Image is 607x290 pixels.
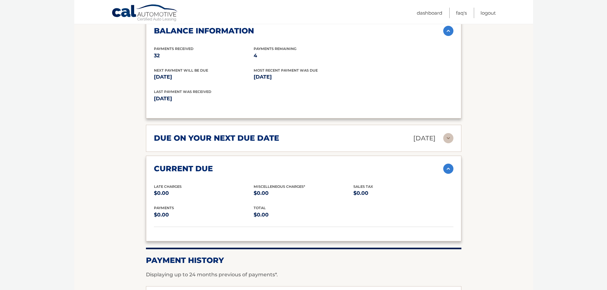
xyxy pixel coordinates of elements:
[417,8,442,18] a: Dashboard
[154,89,211,94] span: Last Payment was received
[254,51,353,60] p: 4
[443,164,453,174] img: accordion-active.svg
[154,164,213,173] h2: current due
[154,51,254,60] p: 32
[254,68,318,73] span: Most Recent Payment Was Due
[254,73,353,81] p: [DATE]
[254,189,353,198] p: $0.00
[154,133,279,143] h2: due on your next due date
[154,94,304,103] p: [DATE]
[456,8,467,18] a: FAQ's
[254,46,296,51] span: Payments Remaining
[154,184,182,189] span: Late Charges
[443,133,453,143] img: accordion-rest.svg
[481,8,496,18] a: Logout
[154,68,208,73] span: Next Payment will be due
[154,46,193,51] span: Payments Received
[112,4,178,23] a: Cal Automotive
[154,26,254,36] h2: balance information
[146,271,461,279] p: Displaying up to 24 months previous of payments*.
[146,256,461,265] h2: Payment History
[154,210,254,219] p: $0.00
[413,133,436,144] p: [DATE]
[254,210,353,219] p: $0.00
[254,206,266,210] span: total
[443,26,453,36] img: accordion-active.svg
[154,189,254,198] p: $0.00
[353,184,373,189] span: Sales Tax
[353,189,453,198] p: $0.00
[154,73,254,81] p: [DATE]
[154,206,174,210] span: payments
[254,184,305,189] span: Miscelleneous Charges*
